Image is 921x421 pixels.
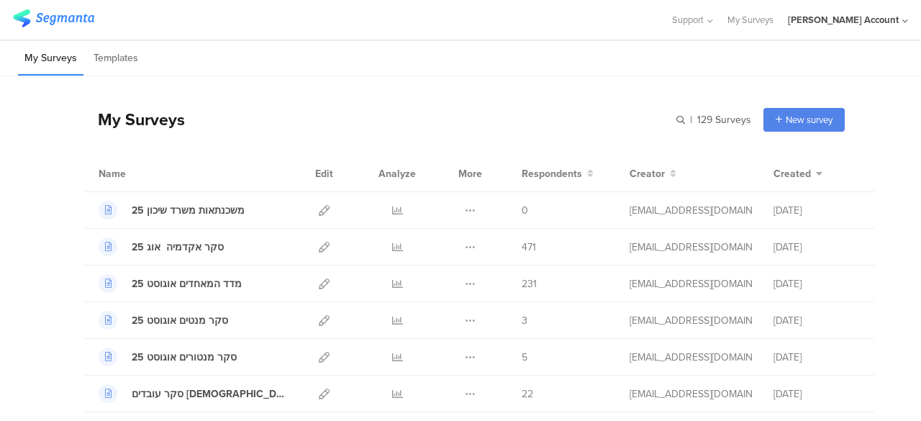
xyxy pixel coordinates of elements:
[132,203,245,218] div: משכנתאות משרד שיכון 25
[630,166,665,181] span: Creator
[630,166,676,181] button: Creator
[773,166,811,181] span: Created
[99,311,228,330] a: סקר מנטים אוגוסט 25
[18,42,83,76] li: My Surveys
[630,203,752,218] div: afkar2005@gmail.com
[630,240,752,255] div: afkar2005@gmail.com
[773,203,860,218] div: [DATE]
[522,203,528,218] span: 0
[522,313,527,328] span: 3
[309,155,340,191] div: Edit
[788,13,899,27] div: [PERSON_NAME] Account
[630,313,752,328] div: afkar2005@gmail.com
[522,166,594,181] button: Respondents
[672,13,704,27] span: Support
[630,276,752,291] div: afkar2005@gmail.com
[99,274,242,293] a: מדד המאחדים אוגוסט 25
[132,276,242,291] div: מדד המאחדים אוגוסט 25
[87,42,145,76] li: Templates
[688,112,694,127] span: |
[376,155,419,191] div: Analyze
[522,166,582,181] span: Respondents
[522,386,533,402] span: 22
[132,350,237,365] div: סקר מנטורים אוגוסט 25
[99,348,237,366] a: סקר מנטורים אוגוסט 25
[773,386,860,402] div: [DATE]
[132,240,224,255] div: סקר אקדמיה אוג 25
[786,113,832,127] span: New survey
[99,166,185,181] div: Name
[630,386,752,402] div: afkar2005@gmail.com
[773,166,822,181] button: Created
[99,384,287,403] a: סקר עובדים [DEMOGRAPHIC_DATA] שהושמו אוגוסט 25
[697,112,751,127] span: 129 Surveys
[773,240,860,255] div: [DATE]
[773,276,860,291] div: [DATE]
[132,386,287,402] div: סקר עובדים ערבים שהושמו אוגוסט 25
[455,155,486,191] div: More
[630,350,752,365] div: afkar2005@gmail.com
[132,313,228,328] div: סקר מנטים אוגוסט 25
[522,276,537,291] span: 231
[522,240,536,255] span: 471
[99,237,224,256] a: סקר אקדמיה אוג 25
[773,313,860,328] div: [DATE]
[83,107,185,132] div: My Surveys
[522,350,527,365] span: 5
[13,9,94,27] img: segmanta logo
[99,201,245,219] a: משכנתאות משרד שיכון 25
[773,350,860,365] div: [DATE]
